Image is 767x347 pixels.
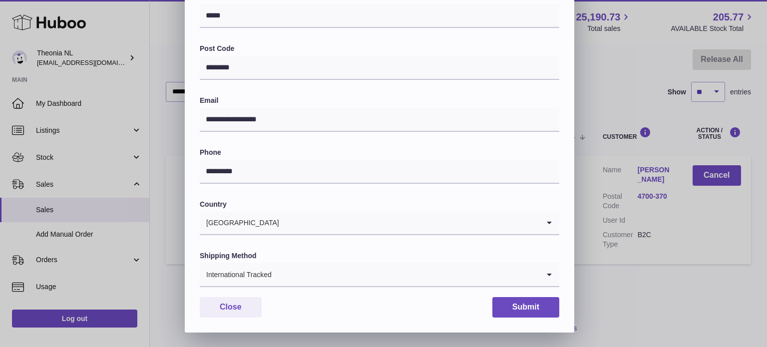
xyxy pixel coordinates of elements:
button: Submit [492,297,559,318]
span: [GEOGRAPHIC_DATA] [200,211,280,234]
div: Search for option [200,211,559,235]
span: International Tracked [200,263,272,286]
label: Country [200,200,559,209]
label: Email [200,96,559,105]
input: Search for option [280,211,539,234]
button: Close [200,297,262,318]
label: Post Code [200,44,559,53]
input: Search for option [272,263,539,286]
label: Shipping Method [200,251,559,261]
label: Phone [200,148,559,157]
div: Search for option [200,263,559,287]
